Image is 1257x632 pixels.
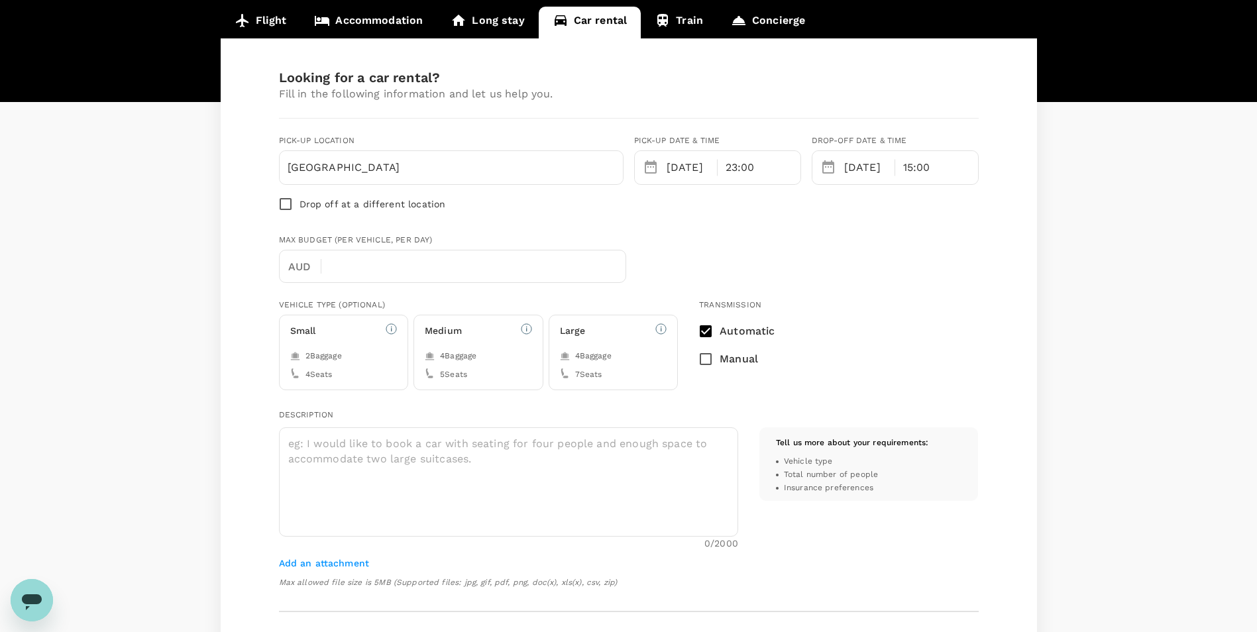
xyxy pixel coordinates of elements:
span: 5 Seats [440,368,467,382]
div: Drop-off date & time [812,134,979,148]
span: 2 Baggage [305,350,342,363]
span: 4 Baggage [575,350,612,363]
div: Max Budget (per vehicle, per day) [279,234,626,247]
span: Add an attachment [279,558,370,568]
p: [DATE] [844,160,887,176]
p: 0 /2000 [704,537,738,550]
p: Automatic [720,323,775,339]
div: Pick-up date & time [634,134,801,148]
a: Long stay [437,7,538,38]
h6: Small [290,324,316,339]
p: 15:00 [903,160,930,176]
iframe: Button to launch messaging window [11,579,53,621]
div: Vehicle type (optional) [279,299,679,312]
a: Train [641,7,717,38]
div: Transmission [699,299,785,312]
p: Manual [720,351,758,367]
span: 7 Seats [575,368,602,382]
p: AUD [288,259,321,275]
p: Drop off at a different location [300,197,446,211]
a: Accommodation [300,7,437,38]
span: Insurance preferences [784,482,873,495]
span: Vehicle type [784,455,833,468]
p: 23:00 [726,160,755,176]
p: [DATE] [667,160,710,176]
span: Tell us more about your requirements: [776,438,929,447]
a: Flight [221,7,301,38]
span: 4 Seats [305,368,333,382]
a: Car rental [539,7,641,38]
span: Max allowed file size is 5MB (Supported files: jpg, gif, pdf, png, doc(x), xls(x), csv, zip) [279,578,618,587]
span: 4 Baggage [440,350,476,363]
a: Concierge [717,7,819,38]
h6: Large [560,324,586,339]
span: Total number of people [784,468,878,482]
p: Fill in the following information and let us help you. [279,86,979,102]
div: Pick-up location [279,134,451,148]
h6: Medium [425,324,462,339]
h3: Looking for a car rental? [279,70,979,85]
